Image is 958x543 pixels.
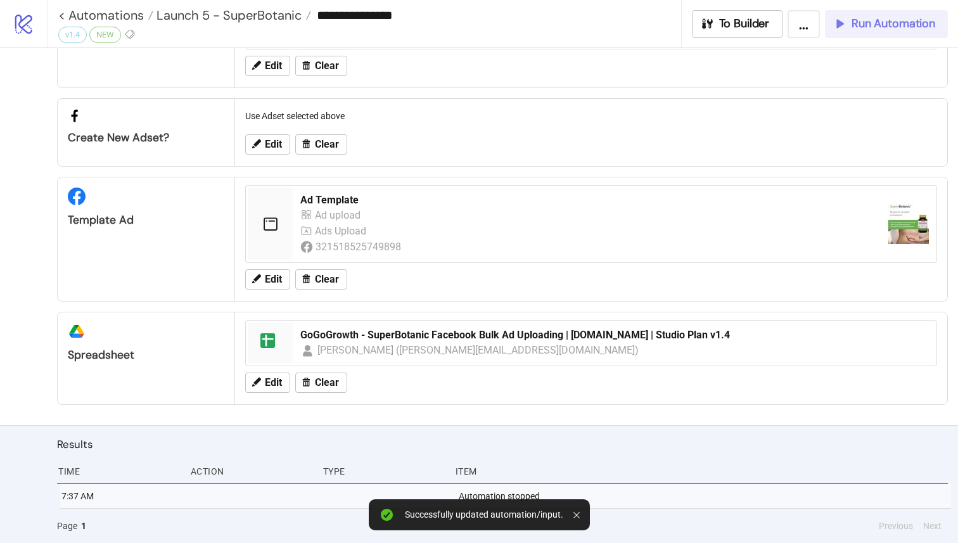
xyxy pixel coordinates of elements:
button: Edit [245,134,290,155]
button: Clear [295,134,347,155]
h2: Results [57,436,948,452]
button: To Builder [692,10,783,38]
img: https://scontent-fra3-1.xx.fbcdn.net/v/t45.1600-4/455010700_120208902645030139_996622927520644171... [888,203,929,244]
span: Run Automation [852,16,935,31]
button: Previous [875,519,917,533]
div: Template Ad [68,213,224,227]
button: 1 [77,519,90,533]
div: Ad Template [300,193,878,207]
div: Automation stopped [457,484,951,508]
button: Edit [245,373,290,393]
div: 321518525749898 [316,239,404,255]
button: Clear [295,373,347,393]
button: Clear [295,56,347,76]
button: Next [919,519,945,533]
div: Spreadsheet [68,348,224,362]
button: Edit [245,56,290,76]
span: Launch 5 - SuperBotanic [153,7,302,23]
span: Page [57,519,77,533]
span: Edit [265,377,282,388]
button: Edit [245,269,290,290]
button: Clear [295,269,347,290]
span: Clear [315,139,339,150]
a: Launch 5 - SuperBotanic [153,9,311,22]
span: Edit [265,274,282,285]
div: Action [189,459,313,483]
div: Successfully updated automation/input. [405,509,563,520]
div: NEW [89,27,121,43]
div: Ads Upload [315,223,369,239]
div: 7:37 AM [60,484,184,508]
div: [PERSON_NAME] ([PERSON_NAME][EMAIL_ADDRESS][DOMAIN_NAME]) [317,342,639,358]
span: Edit [265,60,282,72]
div: Ad upload [315,207,364,223]
button: ... [788,10,820,38]
div: GoGoGrowth - SuperBotanic Facebook Bulk Ad Uploading | [DOMAIN_NAME] | Studio Plan v1.4 [300,328,929,342]
div: Create new adset? [68,131,224,145]
div: v1.4 [58,27,87,43]
span: To Builder [719,16,770,31]
span: Edit [265,139,282,150]
span: Clear [315,377,339,388]
a: < Automations [58,9,153,22]
span: Clear [315,274,339,285]
div: Use Adset selected above [240,104,942,128]
button: Run Automation [825,10,948,38]
span: Clear [315,60,339,72]
div: Type [322,459,445,483]
div: Time [57,459,181,483]
div: Item [454,459,948,483]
